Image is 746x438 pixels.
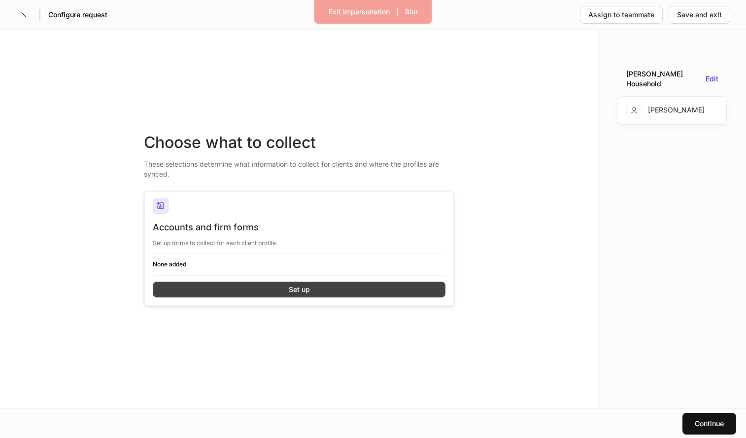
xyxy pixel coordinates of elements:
div: These selections determine what information to collect for clients and where the profiles are syn... [144,153,454,179]
div: Save and exit [677,10,722,20]
button: Continue [682,413,736,435]
div: [PERSON_NAME] [626,103,705,118]
button: Exit Impersonation [322,4,396,20]
div: [PERSON_NAME] Household [626,69,702,89]
div: Set up [289,285,310,294]
div: Set up forms to collect for each client profile. [153,233,445,247]
button: Blur [399,4,424,20]
div: Continue [695,419,724,429]
button: Set up [153,282,445,297]
h5: Configure request [48,10,107,20]
div: Accounts and firm forms [153,221,445,233]
div: Assign to teammate [588,10,654,20]
div: Choose what to collect [144,132,454,153]
button: Edit [706,74,718,84]
button: Save and exit [669,6,730,24]
h6: None added [153,259,445,269]
div: Blur [405,7,418,17]
div: Exit Impersonation [329,7,390,17]
button: Assign to teammate [580,6,663,24]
